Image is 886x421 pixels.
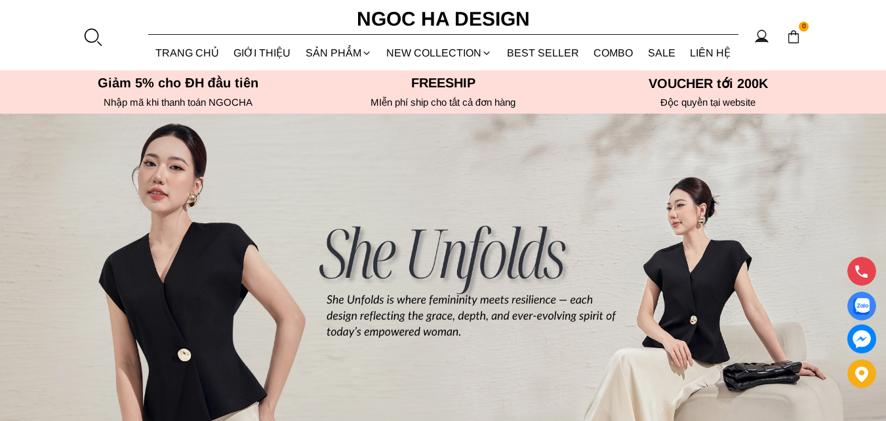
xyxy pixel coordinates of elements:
a: Combo [586,35,641,70]
a: SALE [641,35,683,70]
font: Nhập mã khi thanh toán NGOCHA [104,97,252,108]
h5: VOUCHER tới 200K [580,76,837,91]
a: GIỚI THIỆU [226,35,298,70]
font: Freeship [411,76,475,90]
a: Display image [847,292,876,321]
a: NEW COLLECTION [379,35,500,70]
a: TRANG CHỦ [148,35,227,70]
a: LIÊN HỆ [683,35,738,70]
font: Giảm 5% cho ĐH đầu tiên [98,76,258,90]
div: SẢN PHẨM [298,35,380,70]
img: Display image [853,298,870,315]
span: 0 [799,22,809,32]
a: BEST SELLER [500,35,587,70]
img: img-CART-ICON-ksit0nf1 [786,30,801,44]
h6: Độc quyền tại website [580,97,837,108]
h6: MIễn phí ship cho tất cả đơn hàng [315,97,572,108]
a: Ngoc Ha Design [345,3,542,35]
a: messenger [847,324,876,353]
